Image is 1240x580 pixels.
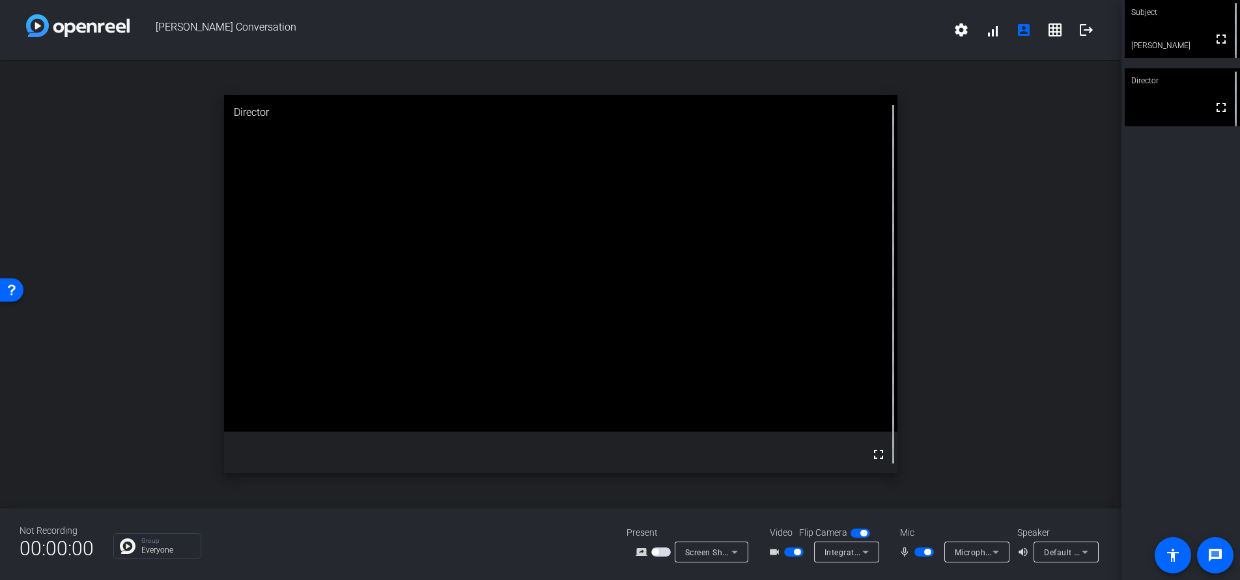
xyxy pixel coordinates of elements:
[977,14,1008,46] button: signal_cellular_alt
[1047,22,1063,38] mat-icon: grid_on
[627,526,757,540] div: Present
[20,524,94,538] div: Not Recording
[141,546,194,554] p: Everyone
[824,547,948,557] span: Integrated Webcam (0c45:6730)
[1213,100,1229,115] mat-icon: fullscreen
[871,447,886,462] mat-icon: fullscreen
[887,526,1017,540] div: Mic
[899,544,914,560] mat-icon: mic_none
[636,544,651,560] mat-icon: screen_share_outline
[1165,547,1181,563] mat-icon: accessibility
[1125,68,1240,93] div: Director
[685,547,742,557] span: Screen Sharing
[1016,22,1032,38] mat-icon: account_box
[120,538,135,554] img: Chat Icon
[1017,526,1095,540] div: Speaker
[1213,31,1229,47] mat-icon: fullscreen
[1017,544,1033,560] mat-icon: volume_up
[770,526,793,540] span: Video
[20,532,94,564] span: 00:00:00
[1207,547,1223,563] mat-icon: message
[768,544,784,560] mat-icon: videocam_outline
[799,526,847,540] span: Flip Camera
[1078,22,1094,38] mat-icon: logout
[141,538,194,544] p: Group
[1044,547,1220,557] span: Default - Headphones (Ground Control Stereo)
[953,22,969,38] mat-icon: settings
[130,14,946,46] span: [PERSON_NAME] Conversation
[224,95,897,130] div: Director
[26,14,130,37] img: white-gradient.svg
